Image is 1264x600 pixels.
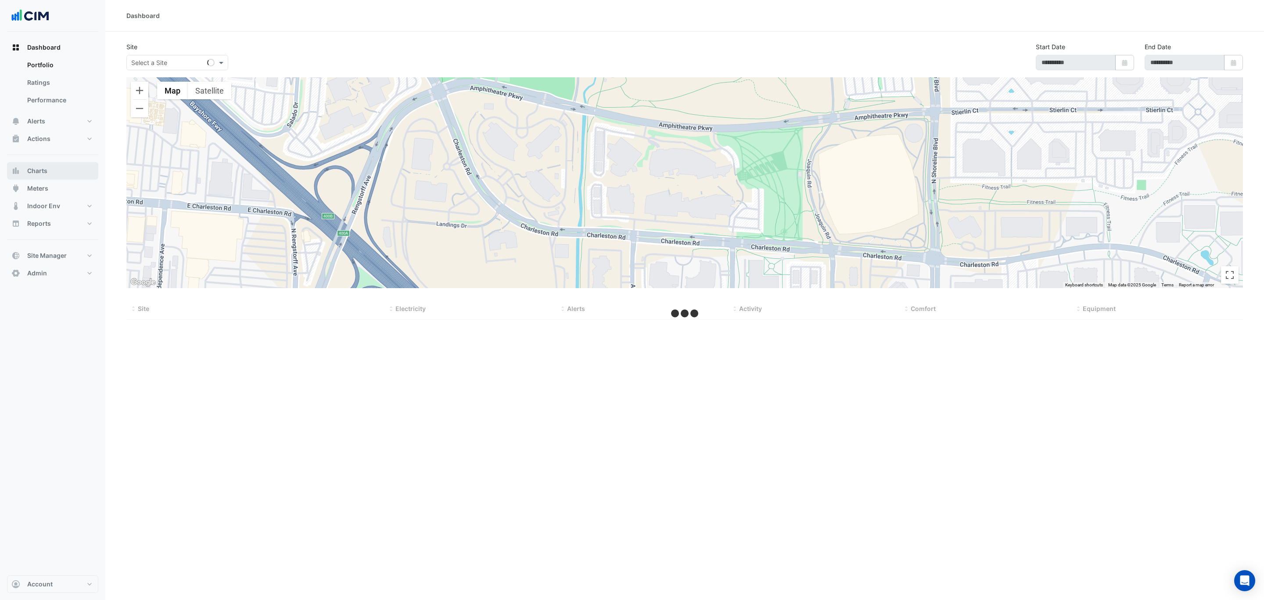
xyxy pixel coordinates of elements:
button: Alerts [7,112,98,130]
button: Charts [7,162,98,180]
app-icon: Indoor Env [11,202,20,210]
app-icon: Dashboard [11,43,20,52]
div: Dashboard [126,11,160,20]
app-icon: Admin [11,269,20,278]
img: Google [129,277,158,288]
a: Terms [1161,282,1174,287]
button: Admin [7,264,98,282]
a: Report a map error [1179,282,1214,287]
span: Comfort [911,305,936,312]
div: Dashboard [7,56,98,112]
span: Map data ©2025 Google [1108,282,1156,287]
button: Show satellite imagery [188,82,231,99]
button: Meters [7,180,98,197]
span: Alerts [567,305,585,312]
span: Actions [27,134,50,143]
app-icon: Actions [11,134,20,143]
span: Charts [27,166,47,175]
span: Activity [739,305,762,312]
span: Reports [27,219,51,228]
label: Site [126,42,137,51]
button: Dashboard [7,39,98,56]
button: Site Manager [7,247,98,264]
span: Electricity [395,305,426,312]
span: Site Manager [27,251,67,260]
button: Zoom in [131,82,148,99]
span: Account [27,580,53,589]
app-icon: Site Manager [11,251,20,260]
span: Meters [27,184,48,193]
app-icon: Reports [11,219,20,228]
button: Show street map [157,82,188,99]
label: Start Date [1036,42,1065,51]
span: Dashboard [27,43,61,52]
a: Performance [20,91,98,109]
button: Account [7,575,98,593]
button: Toggle fullscreen view [1221,266,1239,284]
app-icon: Charts [11,166,20,175]
button: Indoor Env [7,197,98,215]
div: Open Intercom Messenger [1234,570,1255,591]
span: Indoor Env [27,202,60,210]
button: Keyboard shortcuts [1065,282,1103,288]
app-icon: Alerts [11,117,20,126]
button: Actions [7,130,98,148]
button: Zoom out [131,100,148,117]
a: Portfolio [20,56,98,74]
a: Open this area in Google Maps (opens a new window) [129,277,158,288]
label: End Date [1145,42,1171,51]
span: Admin [27,269,47,278]
span: Alerts [27,117,45,126]
a: Ratings [20,74,98,91]
button: Reports [7,215,98,232]
span: Site [138,305,149,312]
app-icon: Meters [11,184,20,193]
img: Company Logo [11,7,50,25]
span: Equipment [1083,305,1116,312]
